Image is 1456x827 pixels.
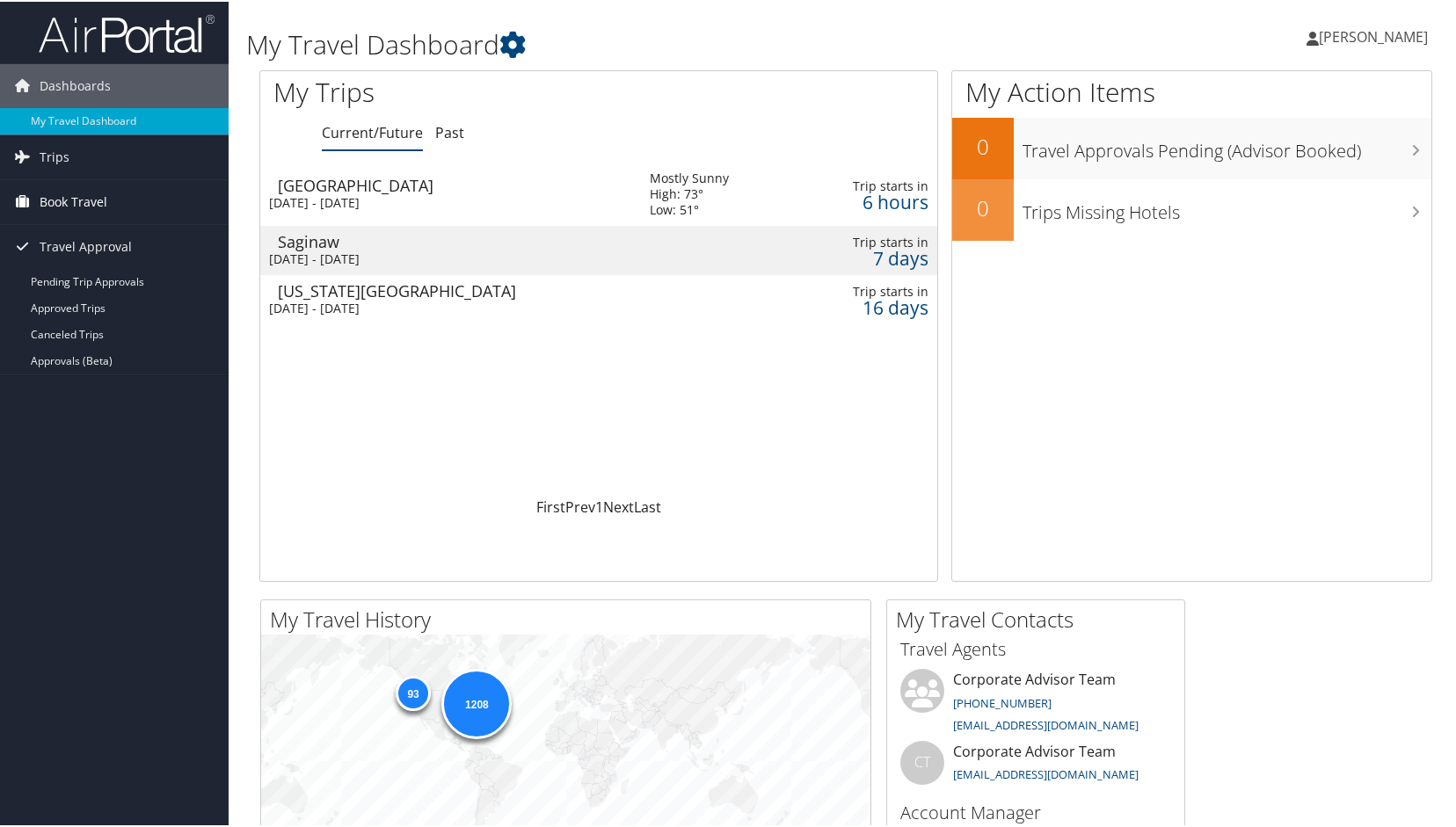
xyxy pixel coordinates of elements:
[435,121,464,141] a: Past
[900,635,1171,660] h3: Travel Agents
[322,121,423,141] a: Current/Future
[1023,128,1431,162] h3: Travel Approvals Pending (Advisor Booked)
[650,200,729,216] div: Low: 51°
[40,62,111,106] span: Dashboards
[269,250,623,265] div: [DATE] - [DATE]
[39,11,215,53] img: airportal-logo.png
[953,765,1139,780] a: [EMAIL_ADDRESS][DOMAIN_NAME]
[952,116,1431,178] a: 0Travel Approvals Pending (Advisor Booked)
[278,232,632,248] div: Saginaw
[817,249,928,265] div: 7 days
[603,496,634,515] a: Next
[536,496,565,515] a: First
[817,192,928,208] div: 6 hours
[952,192,1014,221] h2: 0
[900,739,944,783] div: CT
[396,674,431,709] div: 93
[952,72,1431,109] h1: My Action Items
[40,223,132,267] span: Travel Approval
[892,739,1180,796] li: Corporate Advisor Team
[953,693,1052,709] a: [PHONE_NUMBER]
[952,178,1431,239] a: 0Trips Missing Hotels
[595,496,603,515] a: 1
[269,299,623,315] div: [DATE] - [DATE]
[1307,9,1445,62] a: [PERSON_NAME]
[269,193,623,209] div: [DATE] - [DATE]
[40,134,69,178] span: Trips
[278,176,632,192] div: [GEOGRAPHIC_DATA]
[900,799,1171,823] h3: Account Manager
[896,603,1184,633] h2: My Travel Contacts
[952,130,1014,160] h2: 0
[270,603,870,633] h2: My Travel History
[650,169,729,185] div: Mostly Sunny
[953,715,1139,731] a: [EMAIL_ADDRESS][DOMAIN_NAME]
[817,233,928,249] div: Trip starts in
[441,666,512,736] div: 1208
[817,177,928,192] div: Trip starts in
[1023,190,1431,223] h3: Trips Missing Hotels
[273,72,642,109] h1: My Trips
[650,185,729,200] div: High: 73°
[817,298,928,314] div: 16 days
[40,178,107,222] span: Book Travel
[1319,25,1428,45] span: [PERSON_NAME]
[892,667,1180,739] li: Corporate Advisor Team
[246,25,1045,62] h1: My Travel Dashboard
[278,281,632,297] div: [US_STATE][GEOGRAPHIC_DATA]
[634,496,661,515] a: Last
[565,496,595,515] a: Prev
[817,282,928,298] div: Trip starts in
